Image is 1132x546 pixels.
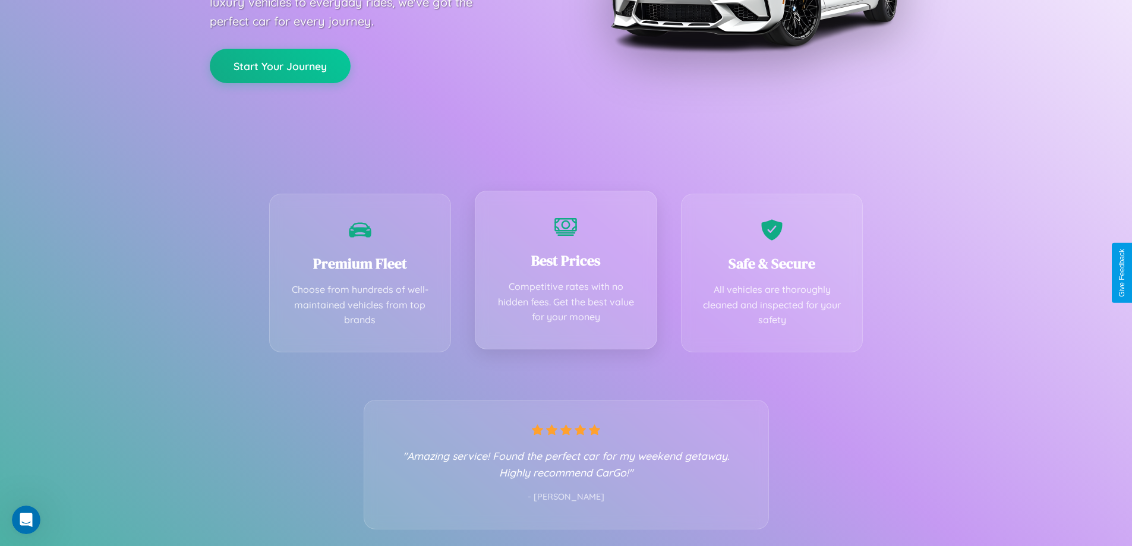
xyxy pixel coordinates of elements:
button: Start Your Journey [210,49,351,83]
p: Choose from hundreds of well-maintained vehicles from top brands [288,282,433,328]
iframe: Intercom live chat [12,506,40,534]
h3: Premium Fleet [288,254,433,273]
p: - [PERSON_NAME] [388,490,745,505]
p: All vehicles are thoroughly cleaned and inspected for your safety [699,282,845,328]
p: "Amazing service! Found the perfect car for my weekend getaway. Highly recommend CarGo!" [388,447,745,481]
p: Competitive rates with no hidden fees. Get the best value for your money [493,279,639,325]
div: Give Feedback [1118,249,1126,297]
h3: Safe & Secure [699,254,845,273]
h3: Best Prices [493,251,639,270]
